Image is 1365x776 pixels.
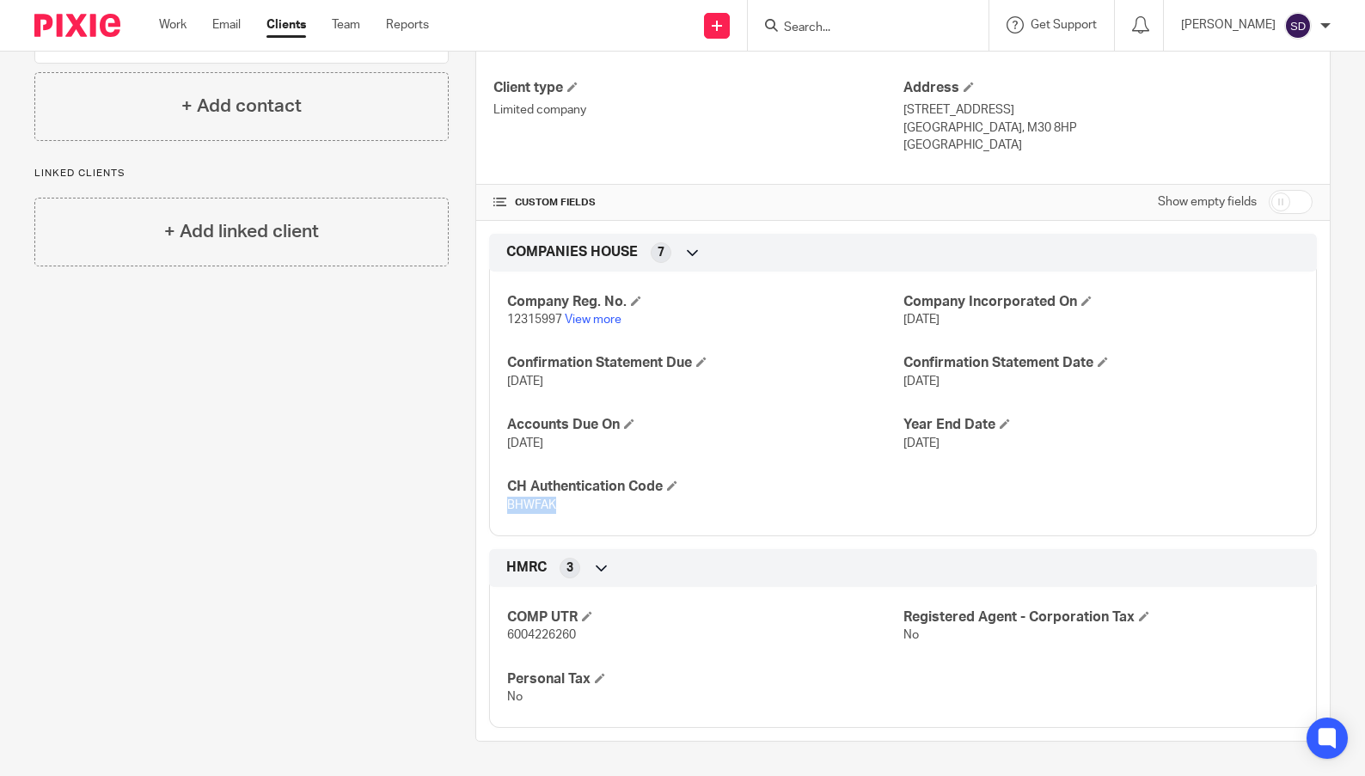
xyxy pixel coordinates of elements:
img: svg%3E [1284,12,1312,40]
h4: Confirmation Statement Due [507,354,903,372]
h4: COMP UTR [507,608,903,626]
span: BHWFAK [507,499,556,511]
h4: CUSTOM FIELDS [493,196,903,210]
span: [DATE] [903,314,940,326]
span: No [507,691,523,703]
img: Pixie [34,14,120,37]
span: Get Support [1031,19,1097,31]
span: [DATE] [507,437,543,449]
span: [DATE] [903,437,940,449]
h4: Accounts Due On [507,416,903,434]
label: Show empty fields [1158,193,1257,211]
h4: Company Incorporated On [903,293,1299,311]
a: Clients [266,16,306,34]
h4: Company Reg. No. [507,293,903,311]
a: View more [565,314,621,326]
p: Linked clients [34,167,449,180]
h4: Client type [493,79,903,97]
span: 3 [566,559,573,577]
a: Work [159,16,187,34]
input: Search [782,21,937,36]
h4: + Add contact [181,93,302,119]
h4: + Add linked client [164,218,319,245]
h4: Personal Tax [507,670,903,688]
h4: Confirmation Statement Date [903,354,1299,372]
h4: Year End Date [903,416,1299,434]
span: 7 [658,244,664,261]
p: [PERSON_NAME] [1181,16,1276,34]
a: Team [332,16,360,34]
h4: Registered Agent - Corporation Tax [903,608,1299,626]
p: Limited company [493,101,903,119]
p: [STREET_ADDRESS] [903,101,1313,119]
span: 6004226260 [507,629,576,641]
span: [DATE] [903,376,940,388]
p: [GEOGRAPHIC_DATA], M30 8HP [903,119,1313,137]
p: [GEOGRAPHIC_DATA] [903,137,1313,154]
span: 12315997 [507,314,562,326]
span: No [903,629,919,641]
span: HMRC [506,559,547,577]
a: Reports [386,16,429,34]
a: Email [212,16,241,34]
span: COMPANIES HOUSE [506,243,638,261]
span: [DATE] [507,376,543,388]
h4: Address [903,79,1313,97]
h4: CH Authentication Code [507,478,903,496]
